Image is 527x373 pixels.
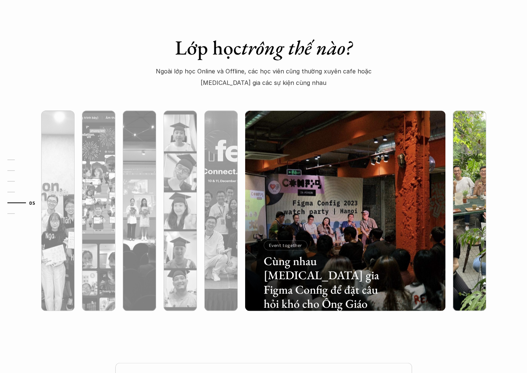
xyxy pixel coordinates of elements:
p: Ngoài lớp học Online và Offline, các học viên cũng thường xuyên cafe hoặc [MEDICAL_DATA] gia các ... [151,66,376,88]
strong: 05 [29,200,35,205]
p: Event together [269,242,302,248]
a: 05 [7,198,43,207]
h3: Cùng nhau [MEDICAL_DATA] gia Figma Config để đặt câu hỏi khó cho Ông Giáo [264,254,383,311]
h1: Lớp học [134,36,393,60]
em: trông thế nào? [241,34,352,60]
